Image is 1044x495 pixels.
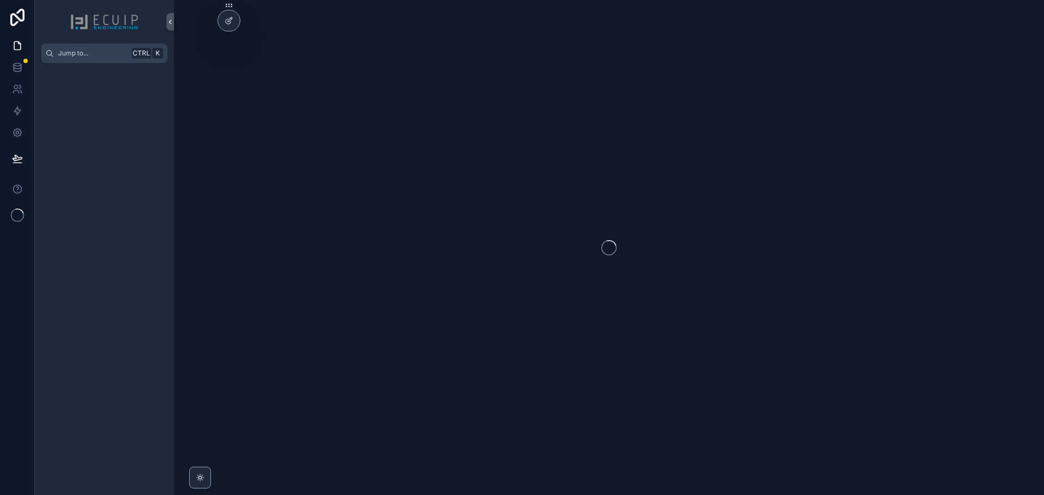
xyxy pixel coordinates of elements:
[70,13,139,30] img: App logo
[132,48,151,59] span: Ctrl
[41,43,167,63] button: Jump to...CtrlK
[35,63,174,83] div: scrollable content
[153,49,162,58] span: K
[58,49,127,58] span: Jump to...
